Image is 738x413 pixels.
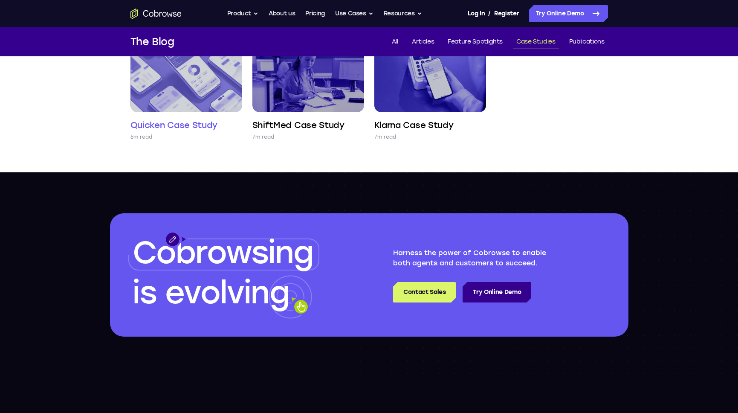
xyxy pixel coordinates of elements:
[305,5,325,22] a: Pricing
[374,27,486,112] img: Klarna Case Study
[513,35,559,49] a: Case Studies
[252,27,364,141] a: ShiftMed Case Study 7m read
[130,9,182,19] a: Go to the home page
[130,27,242,141] a: Quicken Case Study 6m read
[408,35,437,49] a: Articles
[252,27,364,112] img: ShiftMed Case Study
[393,282,456,302] a: Contact Sales
[130,119,218,131] h4: Quicken Case Study
[566,35,608,49] a: Publications
[374,133,396,141] p: 7m read
[227,5,259,22] button: Product
[269,5,295,22] a: About us
[384,5,422,22] button: Resources
[130,133,153,141] p: 6m read
[463,282,531,302] a: Try Online Demo
[494,5,519,22] a: Register
[393,248,564,268] p: Harness the power of Cobrowse to enable both agents and customers to succeed.
[488,9,491,19] span: /
[133,234,313,271] span: Cobrowsing
[335,5,373,22] button: Use Cases
[468,5,485,22] a: Log In
[374,27,486,141] a: Klarna Case Study 7m read
[165,274,289,311] span: evolving
[374,119,454,131] h4: Klarna Case Study
[388,35,402,49] a: All
[252,133,275,141] p: 7m read
[252,119,344,131] h4: ShiftMed Case Study
[130,27,242,112] img: Quicken Case Study
[529,5,608,22] a: Try Online Demo
[133,274,156,311] span: is
[444,35,506,49] a: Feature Spotlights
[130,34,174,49] h1: The Blog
